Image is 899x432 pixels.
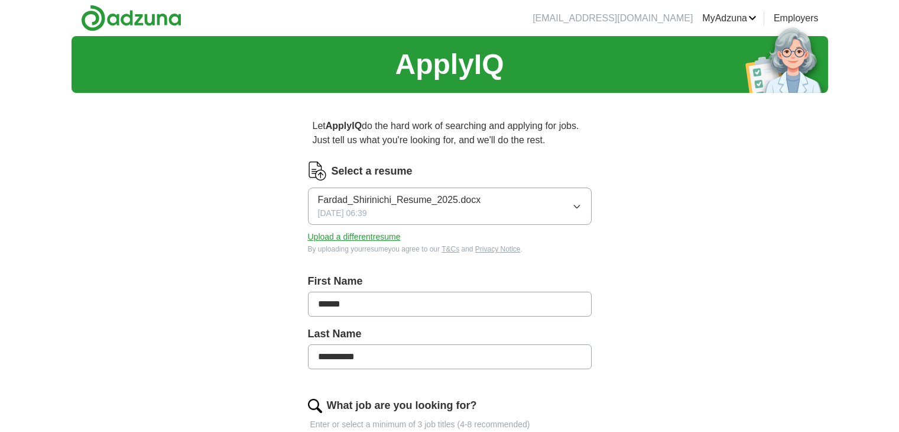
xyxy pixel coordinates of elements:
img: search.png [308,399,322,413]
a: Privacy Notice [475,245,521,253]
button: Fardad_Shirinichi_Resume_2025.docx[DATE] 06:39 [308,188,592,225]
span: [DATE] 06:39 [318,207,367,220]
label: Last Name [308,326,592,342]
a: MyAdzuna [702,11,757,25]
a: Employers [774,11,819,25]
label: Select a resume [332,163,413,179]
span: Fardad_Shirinichi_Resume_2025.docx [318,193,481,207]
h1: ApplyIQ [395,43,504,86]
img: Adzuna logo [81,5,181,31]
li: [EMAIL_ADDRESS][DOMAIN_NAME] [533,11,693,25]
div: By uploading your resume you agree to our and . [308,244,592,254]
strong: ApplyIQ [326,121,362,131]
img: CV Icon [308,162,327,180]
label: What job are you looking for? [327,398,477,414]
button: Upload a differentresume [308,231,401,243]
p: Let do the hard work of searching and applying for jobs. Just tell us what you're looking for, an... [308,114,592,152]
label: First Name [308,273,592,289]
a: T&Cs [442,245,459,253]
p: Enter or select a minimum of 3 job titles (4-8 recommended) [308,418,592,431]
